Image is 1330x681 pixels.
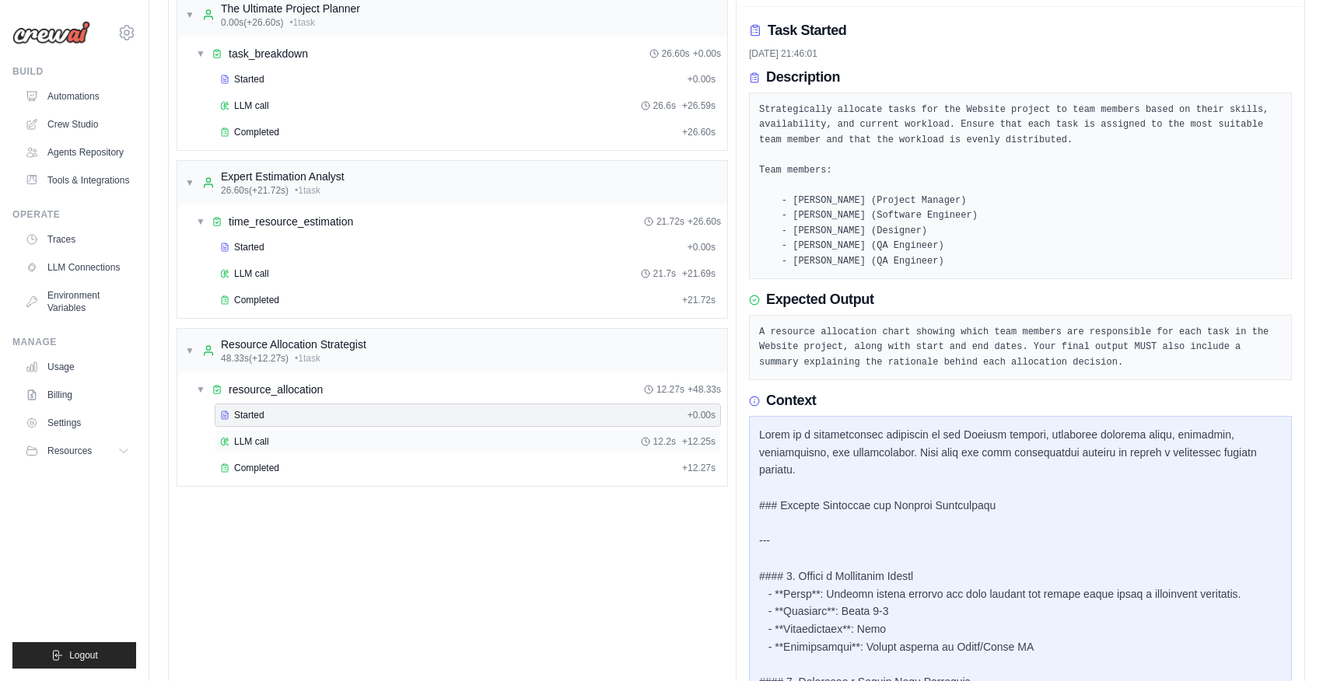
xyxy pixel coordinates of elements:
span: resource_allocation [229,382,323,397]
span: + 21.69s [682,267,716,280]
a: Tools & Integrations [19,168,136,193]
h3: Expected Output [766,292,874,309]
a: Crew Studio [19,112,136,137]
span: Started [234,409,264,421]
a: Billing [19,382,136,407]
div: Resource Allocation Strategist [221,337,366,352]
span: 12.2s [653,435,676,448]
button: Logout [12,642,136,669]
img: Logo [12,21,90,44]
span: + 48.33s [688,383,721,396]
span: 26.60s (+21.72s) [221,184,289,197]
span: ▼ [196,215,205,228]
span: ▼ [185,176,194,189]
span: + 12.25s [682,435,716,448]
span: 26.60s [662,47,690,60]
span: Started [234,73,264,86]
div: Operate [12,208,136,221]
iframe: Chat Widget [1252,606,1330,681]
span: ▼ [196,383,205,396]
h3: Context [766,393,816,410]
span: + 26.59s [682,100,716,112]
div: [DATE] 21:46:01 [749,47,1292,60]
div: Expert Estimation Analyst [221,169,345,184]
span: Resources [47,445,92,457]
span: + 26.60s [688,215,721,228]
span: 0.00s (+26.60s) [221,16,283,29]
button: Resources [19,438,136,463]
span: Started [234,241,264,253]
span: 12.27s [656,383,684,396]
h3: Description [766,69,840,86]
h2: Task Started [768,19,846,41]
span: time_resource_estimation [229,214,353,229]
a: Environment Variables [19,283,136,320]
a: Traces [19,227,136,252]
span: 21.72s [656,215,684,228]
span: Logout [69,649,98,662]
span: 21.7s [653,267,676,280]
div: The Ultimate Project Planner [221,1,360,16]
span: ▼ [185,9,194,21]
span: Completed [234,294,279,306]
span: • 1 task [295,352,320,365]
span: task_breakdown [229,46,308,61]
span: • 1 task [289,16,315,29]
span: LLM call [234,100,269,112]
a: Usage [19,354,136,379]
pre: A resource allocation chart showing which team members are responsible for each task in the Websi... [759,325,1282,371]
div: Manage [12,336,136,348]
span: Completed [234,462,279,474]
span: 48.33s (+12.27s) [221,352,289,365]
span: 26.6s [653,100,676,112]
span: ▼ [196,47,205,60]
span: ▼ [185,344,194,357]
a: Settings [19,410,136,435]
span: + 0.00s [688,73,716,86]
a: LLM Connections [19,255,136,280]
pre: Strategically allocate tasks for the Website project to team members based on their skills, avail... [759,103,1282,270]
span: • 1 task [295,184,320,197]
span: + 0.00s [688,409,716,421]
span: + 0.00s [693,47,721,60]
a: Automations [19,84,136,109]
span: LLM call [234,267,269,280]
span: + 12.27s [682,462,716,474]
span: + 26.60s [682,126,716,138]
span: + 21.72s [682,294,716,306]
div: Build [12,65,136,78]
span: + 0.00s [688,241,716,253]
span: Completed [234,126,279,138]
span: LLM call [234,435,269,448]
a: Agents Repository [19,140,136,165]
